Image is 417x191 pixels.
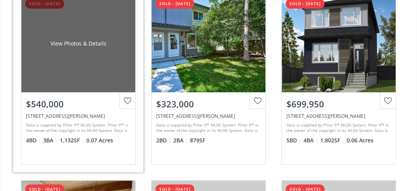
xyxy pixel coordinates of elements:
[156,98,261,110] div: $323,000
[320,137,345,144] span: 1,802 SF
[180,40,236,47] div: View Photos & Details
[190,137,205,144] span: 879 SF
[86,137,113,144] span: 0.07 Acres
[50,40,106,47] div: View Photos & Details
[60,137,84,144] span: 1,132 SF
[304,137,318,144] span: 4 BA
[311,40,366,47] div: View Photos & Details
[286,98,391,110] div: $699,950
[347,137,373,144] span: 0.06 Acres
[156,122,259,134] div: Data is supplied by Pillar 9™ MLS® System. Pillar 9™ is the owner of the copyright in its MLS® Sy...
[26,113,131,119] div: 11 Erin Ridge Road SE, Calgary, AB T2B 2W2
[156,137,171,144] span: 2 BD
[43,137,58,144] span: 3 BA
[286,113,391,119] div: 164 Annette Villas NW, Calgary, AB T3R 2J7
[156,113,261,119] div: 999 Canyon Meadows Drive SW #115, Calgary, AB T2W 2S6
[26,98,131,110] div: $540,000
[286,137,302,144] span: 5 BD
[26,122,129,134] div: Data is supplied by Pillar 9™ MLS® System. Pillar 9™ is the owner of the copyright in its MLS® Sy...
[286,122,389,134] div: Data is supplied by Pillar 9™ MLS® System. Pillar 9™ is the owner of the copyright in its MLS® Sy...
[173,137,188,144] span: 2 BA
[26,137,41,144] span: 4 BD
